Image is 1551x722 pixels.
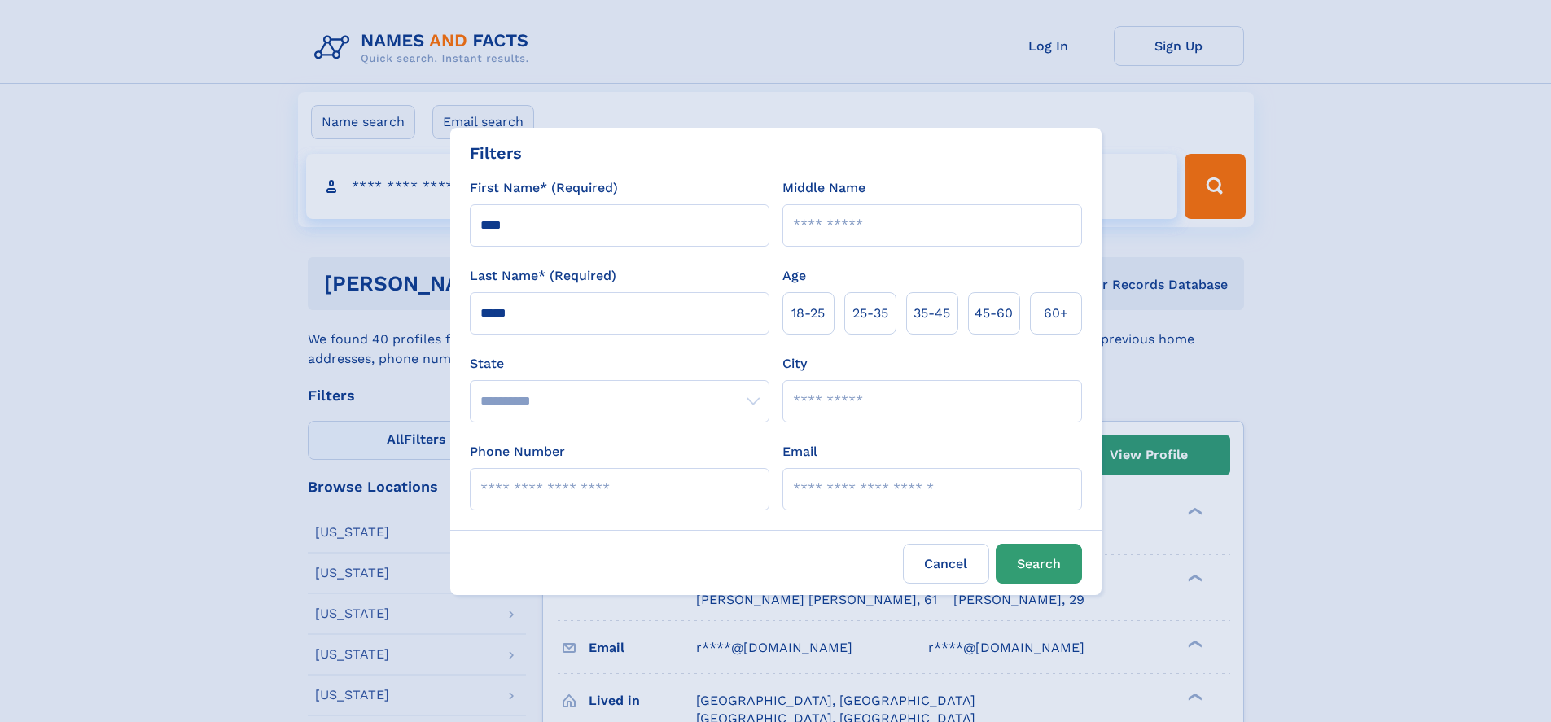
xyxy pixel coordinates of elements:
[470,141,522,165] div: Filters
[903,544,989,584] label: Cancel
[791,304,825,323] span: 18‑25
[852,304,888,323] span: 25‑35
[975,304,1013,323] span: 45‑60
[1044,304,1068,323] span: 60+
[914,304,950,323] span: 35‑45
[470,266,616,286] label: Last Name* (Required)
[470,178,618,198] label: First Name* (Required)
[782,442,817,462] label: Email
[782,354,807,374] label: City
[782,266,806,286] label: Age
[996,544,1082,584] button: Search
[470,354,769,374] label: State
[470,442,565,462] label: Phone Number
[782,178,865,198] label: Middle Name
